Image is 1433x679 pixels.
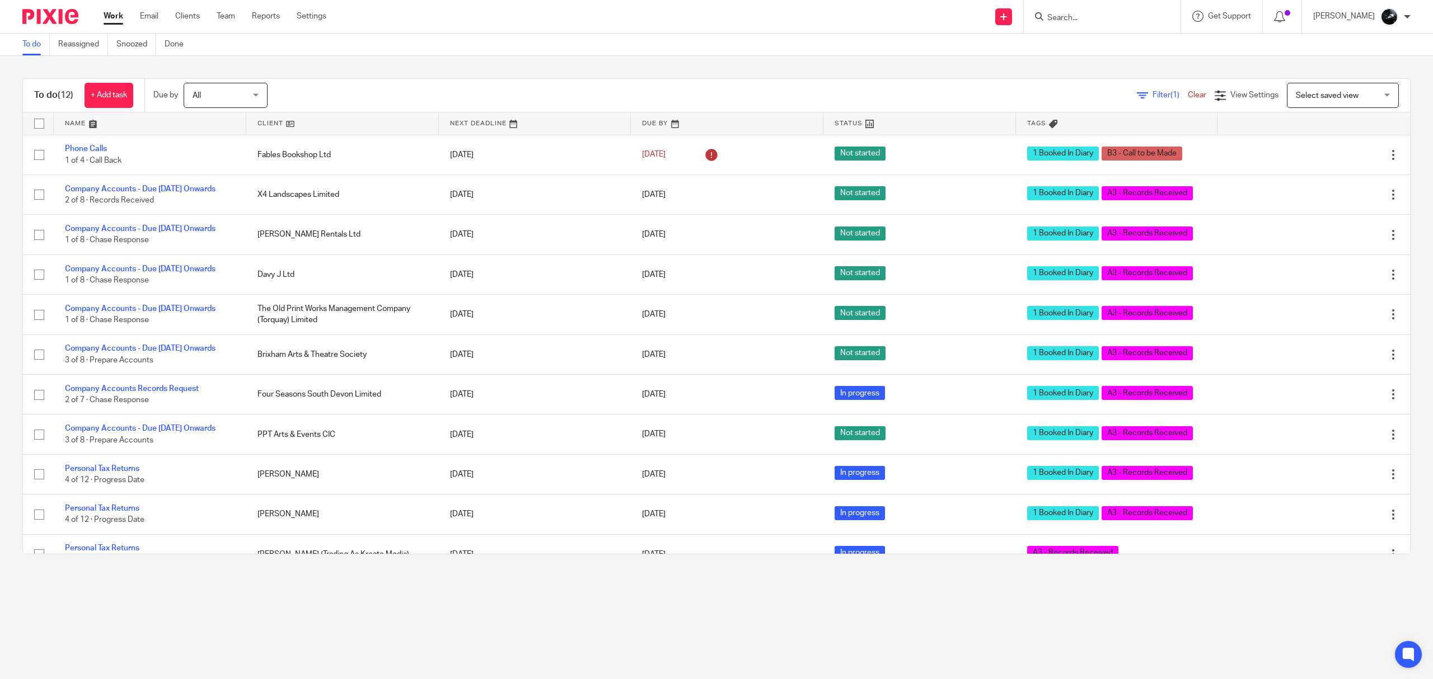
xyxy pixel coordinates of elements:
span: 1 Booked In Diary [1027,386,1099,400]
a: Reports [252,11,280,22]
span: 1 Booked In Diary [1027,426,1099,440]
span: [DATE] [642,230,666,238]
a: Email [140,11,158,22]
a: Clients [175,11,200,22]
td: [DATE] [439,175,631,214]
span: A3 - Records Received [1027,546,1118,560]
span: 1 Booked In Diary [1027,306,1099,320]
a: Company Accounts - Due [DATE] Onwards [65,265,216,273]
td: Fables Bookshop Ltd [246,135,439,175]
td: Davy J Ltd [246,254,439,294]
span: A3 - Records Received [1102,386,1193,400]
td: Brixham Arts & Theatre Society [246,334,439,374]
span: All [193,92,201,100]
td: [DATE] [439,295,631,334]
span: [DATE] [642,510,666,518]
h1: To do [34,89,73,101]
p: Due by [153,89,178,101]
span: [DATE] [642,151,666,159]
span: 1 of 8 · Chase Response [65,276,149,284]
span: Not started [835,426,886,440]
a: Company Accounts - Due [DATE] Onwards [65,305,216,313]
span: A3 - Records Received [1102,506,1193,520]
td: [DATE] [439,135,631,175]
span: 1 Booked In Diary [1027,346,1099,360]
a: Company Accounts - Due [DATE] Onwards [65,225,216,233]
span: [DATE] [642,310,666,318]
a: To do [22,34,50,55]
span: 3 of 8 · Prepare Accounts [65,436,153,444]
span: [DATE] [642,390,666,398]
td: [DATE] [439,454,631,494]
span: 1 Booked In Diary [1027,227,1099,241]
span: 1 Booked In Diary [1027,466,1099,480]
span: [DATE] [642,470,666,478]
a: Team [217,11,235,22]
a: Phone Calls [65,145,107,153]
a: Snoozed [116,34,156,55]
span: Not started [835,346,886,360]
input: Search [1046,13,1147,23]
span: 2 of 8 · Records Received [65,196,154,204]
a: Company Accounts Records Request [65,385,199,393]
td: [PERSON_NAME] (Trading As Kreate Media) [246,534,439,574]
a: + Add task [85,83,133,108]
td: [DATE] [439,215,631,254]
span: B3 - Call to be Made [1102,147,1182,161]
span: [DATE] [642,550,666,558]
span: Get Support [1208,12,1251,20]
a: Work [104,11,123,22]
span: A3 - Records Received [1102,426,1193,440]
span: 3 of 8 · Prepare Accounts [65,356,153,364]
span: 1 of 8 · Chase Response [65,317,149,324]
td: Four Seasons South Devon Limited [246,375,439,414]
a: Clear [1188,91,1206,99]
span: A3 - Records Received [1102,306,1193,320]
span: A3 - Records Received [1102,186,1193,200]
span: Tags [1027,120,1046,126]
span: Not started [835,147,886,161]
span: Select saved view [1296,92,1359,100]
td: [PERSON_NAME] Rentals Ltd [246,215,439,254]
span: 1 Booked In Diary [1027,506,1099,520]
a: Personal Tax Returns [65,504,139,512]
span: [DATE] [642,191,666,199]
td: [DATE] [439,494,631,534]
a: Settings [297,11,326,22]
span: 1 Booked In Diary [1027,186,1099,200]
span: In progress [835,546,885,560]
a: Reassigned [58,34,108,55]
a: Personal Tax Returns [65,465,139,473]
td: [DATE] [439,334,631,374]
td: [DATE] [439,375,631,414]
span: (1) [1170,91,1179,99]
span: Not started [835,227,886,241]
span: In progress [835,386,885,400]
span: 2 of 7 · Chase Response [65,396,149,404]
span: 4 of 12 · Progress Date [65,516,144,524]
span: Not started [835,186,886,200]
td: PPT Arts & Events CIC [246,414,439,454]
span: 1 of 4 · Call Back [65,157,121,164]
span: 1 Booked In Diary [1027,147,1099,161]
span: A3 - Records Received [1102,227,1193,241]
span: Not started [835,266,886,280]
span: (12) [58,91,73,100]
span: View Settings [1230,91,1279,99]
span: [DATE] [642,351,666,359]
td: [PERSON_NAME] [246,454,439,494]
span: 4 of 12 · Progress Date [65,476,144,484]
a: Done [165,34,192,55]
span: Not started [835,306,886,320]
span: [DATE] [642,271,666,279]
td: [DATE] [439,534,631,574]
span: A3 - Records Received [1102,466,1193,480]
span: In progress [835,466,885,480]
span: [DATE] [642,431,666,438]
a: Personal Tax Returns [65,544,139,552]
span: In progress [835,506,885,520]
td: The Old Print Works Management Company (Torquay) Limited [246,295,439,334]
span: A3 - Records Received [1102,346,1193,360]
td: [DATE] [439,254,631,294]
a: Company Accounts - Due [DATE] Onwards [65,345,216,352]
